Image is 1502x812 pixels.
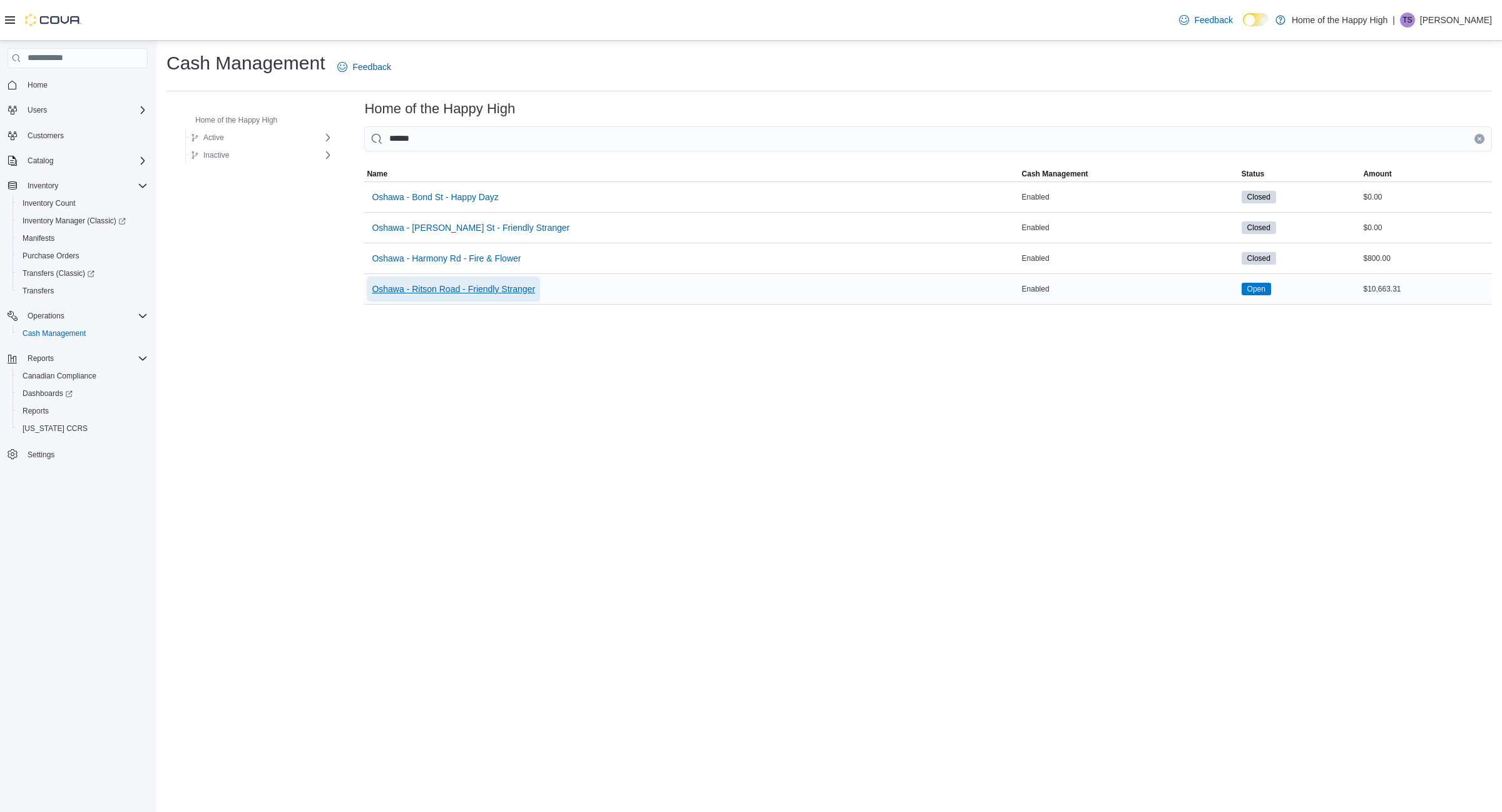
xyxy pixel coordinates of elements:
[13,247,153,265] button: Purchase Orders
[18,213,131,228] a: Inventory Manager (Classic)
[13,195,153,212] button: Inventory Count
[1242,252,1276,265] span: Closed
[23,446,148,462] span: Settings
[364,126,1492,151] input: This is a search bar. As you type, the results lower in the page will automatically filter.
[28,80,48,90] span: Home
[186,148,234,163] button: Inactive
[352,61,391,73] span: Feedback
[203,150,229,160] span: Inactive
[364,166,1019,181] button: Name
[23,388,73,398] span: Dashboards
[1242,221,1276,234] span: Closed
[28,131,64,141] span: Customers
[23,78,53,93] a: Home
[23,308,69,323] button: Operations
[1239,166,1361,181] button: Status
[18,283,59,298] a: Transfers
[1022,169,1088,179] span: Cash Management
[3,152,153,170] button: Catalog
[1247,222,1270,233] span: Closed
[18,283,148,298] span: Transfers
[3,350,153,367] button: Reports
[23,128,148,143] span: Customers
[3,445,153,463] button: Settings
[1363,169,1391,179] span: Amount
[372,252,521,265] span: Oshawa - Harmony Rd - Fire & Flower
[18,403,148,419] span: Reports
[1247,191,1270,203] span: Closed
[3,307,153,325] button: Operations
[1420,13,1492,28] p: [PERSON_NAME]
[18,386,78,401] a: Dashboards
[1243,13,1269,26] input: Dark Mode
[332,54,396,79] a: Feedback
[25,14,81,26] img: Cova
[13,212,153,230] a: Inventory Manager (Classic)
[1292,13,1387,28] p: Home of the Happy High
[23,103,52,118] button: Users
[18,196,148,211] span: Inventory Count
[13,230,153,247] button: Manifests
[195,115,277,125] span: Home of the Happy High
[28,353,54,363] span: Reports
[13,385,153,402] a: Dashboards
[13,265,153,282] a: Transfers (Classic)
[23,251,79,261] span: Purchase Orders
[18,421,148,436] span: Washington CCRS
[1019,282,1239,297] div: Enabled
[1402,13,1412,28] span: TS
[18,368,101,383] a: Canadian Compliance
[367,169,387,179] span: Name
[23,308,148,323] span: Operations
[18,231,148,246] span: Manifests
[203,133,224,143] span: Active
[18,403,54,419] a: Reports
[23,351,148,366] span: Reports
[23,447,59,462] a: Settings
[1361,282,1492,297] div: $10,663.31
[367,277,540,302] button: Oshawa - Ritson Road - Friendly Stranger
[23,233,54,243] span: Manifests
[18,248,84,263] a: Purchase Orders
[28,311,64,321] span: Operations
[1019,251,1239,266] div: Enabled
[1242,169,1265,179] span: Status
[23,406,49,416] span: Reports
[1247,283,1265,295] span: Open
[367,215,575,240] button: Oshawa - [PERSON_NAME] St - Friendly Stranger
[28,156,53,166] span: Catalog
[1242,283,1271,295] span: Open
[28,181,58,191] span: Inventory
[18,266,100,281] a: Transfers (Classic)
[13,402,153,420] button: Reports
[23,178,63,193] button: Inventory
[23,286,54,296] span: Transfers
[18,196,81,211] a: Inventory Count
[367,246,526,271] button: Oshawa - Harmony Rd - Fire & Flower
[23,351,59,366] button: Reports
[166,51,325,76] h1: Cash Management
[18,421,93,436] a: [US_STATE] CCRS
[178,113,282,128] button: Home of the Happy High
[1361,190,1492,205] div: $0.00
[23,216,126,226] span: Inventory Manager (Classic)
[3,101,153,119] button: Users
[372,191,498,203] span: Oshawa - Bond St - Happy Dayz
[3,126,153,145] button: Customers
[1242,191,1276,203] span: Closed
[23,77,148,93] span: Home
[1361,166,1492,181] button: Amount
[1019,220,1239,235] div: Enabled
[23,424,88,434] span: [US_STATE] CCRS
[18,248,148,263] span: Purchase Orders
[13,282,153,300] button: Transfers
[1247,253,1270,264] span: Closed
[1400,13,1415,28] div: Triniti Stone
[23,128,69,143] a: Customers
[1194,14,1232,26] span: Feedback
[28,105,47,115] span: Users
[18,213,148,228] span: Inventory Manager (Classic)
[367,185,503,210] button: Oshawa - Bond St - Happy Dayz
[28,450,54,460] span: Settings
